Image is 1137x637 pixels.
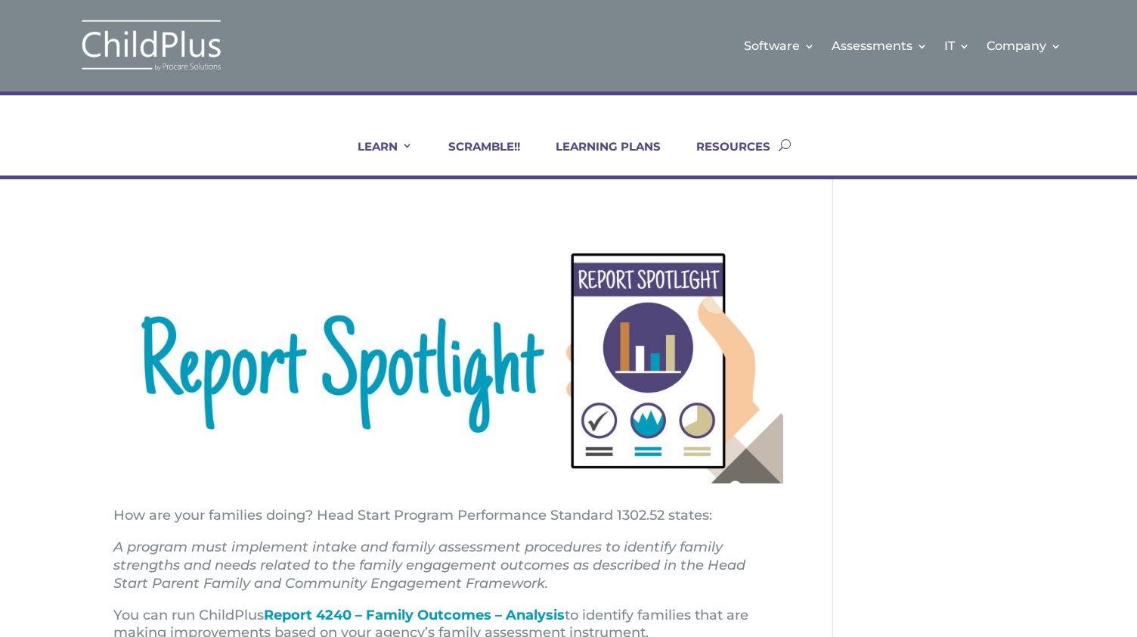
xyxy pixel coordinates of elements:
a: IT [944,15,970,76]
a: Assessments [832,15,928,76]
a: LEARNING PLANS [537,139,661,176]
a: Company [987,15,1061,76]
a: LEARN [339,139,413,176]
a: Software [744,15,815,76]
strong: Report 4240 – Family Outcomes – Analysis [264,607,565,623]
p: How are your families doing? Head Start Program Performance Standard 1302.52 states: [113,507,783,539]
i: A program must implement intake and family assessment procedures to identify family strengths and... [113,539,745,592]
a: SCRAMBLE!! [429,139,520,176]
a: RESOURCES [677,139,770,176]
